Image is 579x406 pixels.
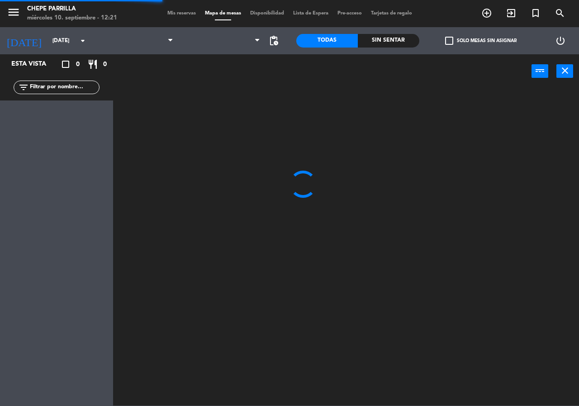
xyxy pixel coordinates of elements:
span: Disponibilidad [246,11,289,16]
input: Filtrar por nombre... [29,82,99,92]
div: miércoles 10. septiembre - 12:21 [27,14,117,23]
i: close [560,65,570,76]
i: search [555,8,565,19]
span: 0 [76,59,80,70]
i: power_input [535,65,546,76]
i: arrow_drop_down [77,35,88,46]
i: exit_to_app [506,8,517,19]
span: Lista de Espera [289,11,333,16]
i: turned_in_not [530,8,541,19]
span: check_box_outline_blank [445,37,453,45]
span: Tarjetas de regalo [366,11,417,16]
div: Todas [296,34,358,48]
span: Reserva especial [523,5,548,21]
span: BUSCAR [548,5,572,21]
span: pending_actions [268,35,279,46]
span: RESERVAR MESA [475,5,499,21]
i: power_settings_new [555,35,566,46]
span: 0 [103,59,107,70]
div: Sin sentar [358,34,419,48]
div: Esta vista [5,59,65,70]
button: menu [7,5,20,22]
label: Solo mesas sin asignar [445,37,517,45]
i: filter_list [18,82,29,93]
button: power_input [532,64,548,78]
i: menu [7,5,20,19]
span: Mapa de mesas [200,11,246,16]
i: add_circle_outline [481,8,492,19]
div: Chepe Parrilla [27,5,117,14]
i: restaurant [87,59,98,70]
span: Mis reservas [163,11,200,16]
span: WALK IN [499,5,523,21]
i: crop_square [60,59,71,70]
span: Pre-acceso [333,11,366,16]
button: close [556,64,573,78]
